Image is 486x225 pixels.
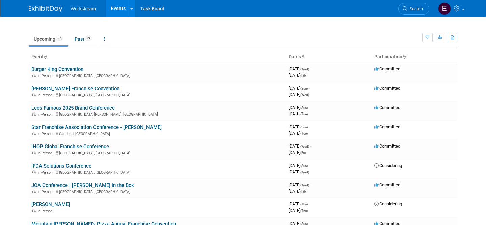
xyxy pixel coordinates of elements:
span: [DATE] [289,150,306,155]
span: (Tue) [300,112,308,116]
img: In-Person Event [32,190,36,193]
span: (Sun) [300,106,308,110]
span: [DATE] [289,169,309,174]
div: [GEOGRAPHIC_DATA], [GEOGRAPHIC_DATA] [31,92,283,97]
span: (Wed) [300,170,309,174]
img: In-Person Event [32,74,36,77]
span: In-Person [37,112,55,117]
span: - [309,105,310,110]
div: [GEOGRAPHIC_DATA], [GEOGRAPHIC_DATA] [31,189,283,194]
span: [DATE] [289,182,311,187]
span: [DATE] [289,143,311,149]
span: Committed [374,86,400,91]
span: Considering [374,201,402,206]
a: Sort by Participation Type [402,54,406,59]
div: [GEOGRAPHIC_DATA], [GEOGRAPHIC_DATA] [31,169,283,175]
span: - [309,124,310,129]
img: ExhibitDay [29,6,62,12]
span: (Tue) [300,132,308,135]
th: Event [29,51,286,63]
span: In-Person [37,132,55,136]
span: [DATE] [289,131,308,136]
span: In-Person [37,209,55,213]
span: In-Person [37,170,55,175]
span: [DATE] [289,201,310,206]
a: JOA Conference | [PERSON_NAME] in the Box [31,182,134,188]
span: - [309,201,310,206]
span: - [309,86,310,91]
a: Upcoming22 [29,33,68,45]
th: Participation [372,51,457,63]
span: (Fri) [300,151,306,155]
a: Sort by Event Name [44,54,47,59]
div: Carlsbad, [GEOGRAPHIC_DATA] [31,131,283,136]
span: Committed [374,143,400,149]
img: In-Person Event [32,170,36,174]
span: Committed [374,66,400,71]
img: In-Person Event [32,209,36,212]
span: (Fri) [300,190,306,193]
span: (Wed) [300,67,309,71]
span: [DATE] [289,66,311,71]
span: [DATE] [289,92,309,97]
span: In-Person [37,151,55,155]
span: - [309,163,310,168]
span: Committed [374,182,400,187]
span: [DATE] [289,189,306,194]
img: In-Person Event [32,112,36,116]
span: [DATE] [289,163,310,168]
a: Burger King Convention [31,66,83,72]
a: Sort by Start Date [301,54,304,59]
span: Workstream [71,6,96,11]
span: In-Person [37,190,55,194]
span: Committed [374,124,400,129]
span: - [310,182,311,187]
span: [DATE] [289,105,310,110]
span: [DATE] [289,73,306,78]
img: In-Person Event [32,132,36,135]
span: (Fri) [300,74,306,77]
a: Star Franchise Association Conference - [PERSON_NAME] [31,124,162,130]
a: [PERSON_NAME] [31,201,70,207]
a: IFDA Solutions Conference [31,163,91,169]
img: In-Person Event [32,151,36,154]
span: Search [407,6,423,11]
a: Past29 [70,33,97,45]
span: (Wed) [300,93,309,97]
a: IHOP Global Franchise Conference [31,143,109,150]
span: In-Person [37,93,55,97]
img: Ellie Mirman [438,2,451,15]
th: Dates [286,51,372,63]
span: Committed [374,105,400,110]
span: (Sun) [300,125,308,129]
span: (Thu) [300,209,308,213]
span: (Wed) [300,183,309,187]
img: In-Person Event [32,93,36,96]
span: [DATE] [289,124,310,129]
span: (Thu) [300,202,308,206]
span: - [310,66,311,71]
a: Search [398,3,429,15]
span: In-Person [37,74,55,78]
div: [GEOGRAPHIC_DATA], [GEOGRAPHIC_DATA] [31,150,283,155]
span: [DATE] [289,86,310,91]
span: 22 [56,36,63,41]
div: [GEOGRAPHIC_DATA][PERSON_NAME], [GEOGRAPHIC_DATA] [31,111,283,117]
span: (Sun) [300,164,308,168]
a: Lees Famous 2025 Brand Conference [31,105,115,111]
span: 29 [85,36,92,41]
span: [DATE] [289,111,308,116]
div: [GEOGRAPHIC_DATA], [GEOGRAPHIC_DATA] [31,73,283,78]
span: (Wed) [300,144,309,148]
span: (Sun) [300,87,308,90]
span: - [310,143,311,149]
a: [PERSON_NAME] Franchise Convention [31,86,119,92]
span: Considering [374,163,402,168]
span: [DATE] [289,208,308,213]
